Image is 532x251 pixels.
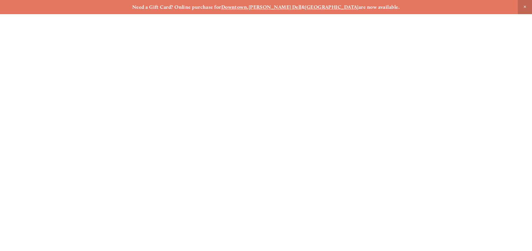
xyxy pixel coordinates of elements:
[305,4,359,10] a: [GEOGRAPHIC_DATA]
[247,4,248,10] strong: ,
[302,4,305,10] strong: &
[221,4,247,10] a: Downtown
[132,4,221,10] strong: Need a Gift Card? Online purchase for
[359,4,400,10] strong: are now available.
[249,4,302,10] a: [PERSON_NAME] Dell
